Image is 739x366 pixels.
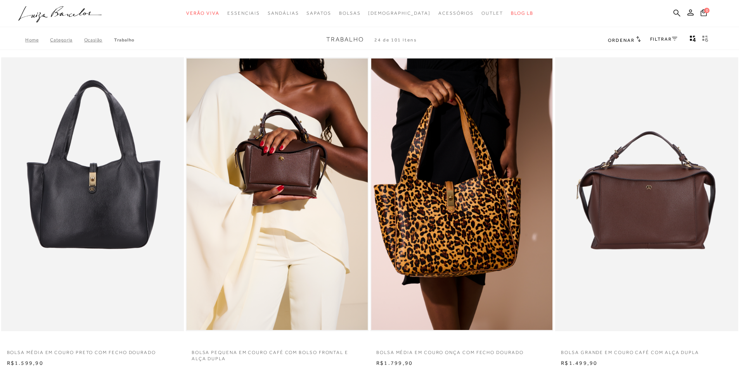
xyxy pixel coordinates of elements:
span: Trabalho [326,36,364,43]
span: Sapatos [306,10,331,16]
a: Home [25,37,50,43]
a: categoryNavScreenReaderText [339,6,361,21]
a: BOLSA MÉDIA EM COURO PRETO COM FECHO DOURADO BOLSA MÉDIA EM COURO PRETO COM FECHO DOURADO [2,58,183,330]
span: BLOG LB [511,10,533,16]
img: BOLSA PEQUENA EM COURO CAFÉ COM BOLSO FRONTAL E ALÇA DUPLA [187,58,368,330]
a: categoryNavScreenReaderText [306,6,331,21]
span: R$1.499,90 [561,360,597,366]
a: noSubCategoriesText [368,6,431,21]
a: BOLSA PEQUENA EM COURO CAFÉ COM BOLSO FRONTAL E ALÇA DUPLA [186,345,369,363]
a: BOLSA PEQUENA EM COURO CAFÉ COM BOLSO FRONTAL E ALÇA DUPLA BOLSA PEQUENA EM COURO CAFÉ COM BOLSO ... [187,58,368,330]
a: BOLSA MÉDIA EM COURO ONÇA COM FECHO DOURADO [370,345,553,356]
a: categoryNavScreenReaderText [227,6,260,21]
a: categoryNavScreenReaderText [186,6,220,21]
span: Verão Viva [186,10,220,16]
a: Categoria [50,37,84,43]
a: BOLSA GRANDE EM COURO CAFÉ COM ALÇA DUPLA [555,345,738,356]
a: categoryNavScreenReaderText [438,6,474,21]
img: BOLSA MÉDIA EM COURO PRETO COM FECHO DOURADO [2,58,183,330]
a: Trabalho [114,37,135,43]
span: Bolsas [339,10,361,16]
span: Outlet [481,10,503,16]
img: BOLSA GRANDE EM COURO CAFÉ COM ALÇA DUPLA [556,58,737,330]
button: gridText6Desc [700,35,711,45]
a: BOLSA MÉDIA EM COURO ONÇA COM FECHO DOURADO BOLSA MÉDIA EM COURO ONÇA COM FECHO DOURADO [371,58,552,330]
a: BOLSA GRANDE EM COURO CAFÉ COM ALÇA DUPLA BOLSA GRANDE EM COURO CAFÉ COM ALÇA DUPLA [556,58,737,330]
a: BLOG LB [511,6,533,21]
a: categoryNavScreenReaderText [268,6,299,21]
button: Mostrar 4 produtos por linha [687,35,698,45]
span: R$1.599,90 [7,360,43,366]
a: categoryNavScreenReaderText [481,6,503,21]
span: 24 de 101 itens [374,37,417,43]
span: Acessórios [438,10,474,16]
span: 0 [704,8,710,13]
button: 0 [698,9,709,19]
span: R$1.799,90 [376,360,413,366]
span: Sandálias [268,10,299,16]
a: BOLSA MÉDIA EM COURO PRETO COM FECHO DOURADO [1,345,184,356]
span: Ordenar [608,38,634,43]
a: FILTRAR [650,36,677,42]
span: [DEMOGRAPHIC_DATA] [368,10,431,16]
span: Essenciais [227,10,260,16]
a: Ocasião [84,37,114,43]
img: BOLSA MÉDIA EM COURO ONÇA COM FECHO DOURADO [371,58,552,330]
